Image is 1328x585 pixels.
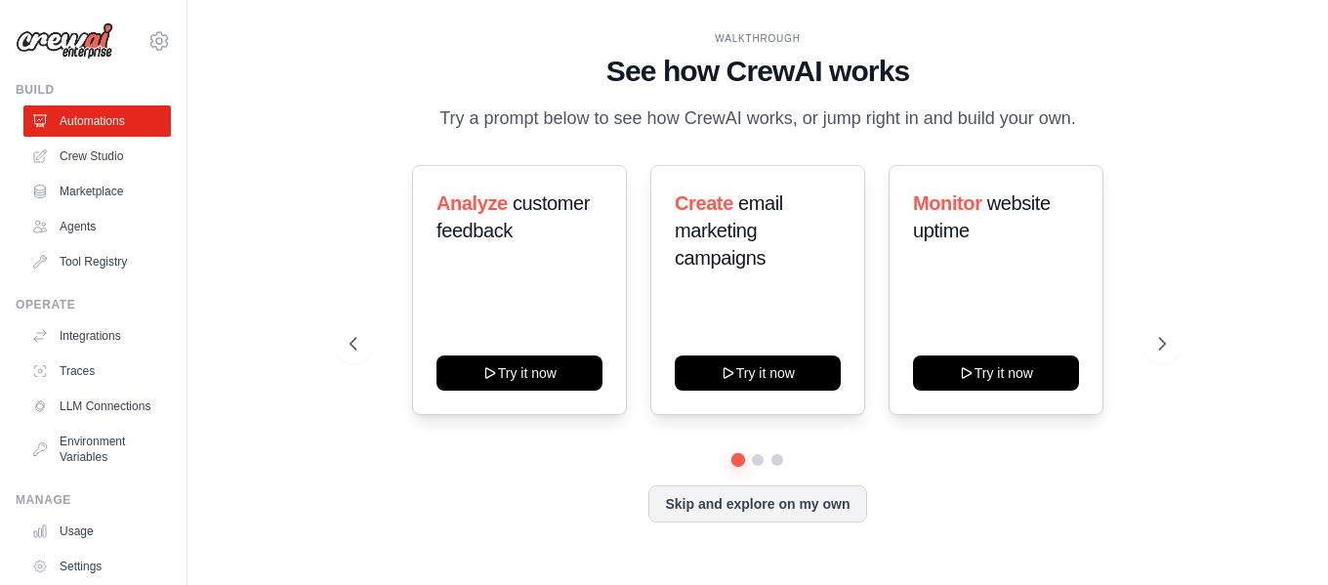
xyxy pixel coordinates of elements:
[436,355,602,391] button: Try it now
[350,54,1165,89] h1: See how CrewAI works
[23,176,171,207] a: Marketplace
[23,426,171,473] a: Environment Variables
[23,246,171,277] a: Tool Registry
[23,391,171,422] a: LLM Connections
[23,516,171,547] a: Usage
[16,492,171,508] div: Manage
[23,320,171,352] a: Integrations
[675,355,841,391] button: Try it now
[436,192,508,214] span: Analyze
[23,141,171,172] a: Crew Studio
[23,211,171,242] a: Agents
[675,192,733,214] span: Create
[648,485,866,522] button: Skip and explore on my own
[913,355,1079,391] button: Try it now
[350,31,1165,46] div: WALKTHROUGH
[913,192,982,214] span: Monitor
[430,104,1086,133] p: Try a prompt below to see how CrewAI works, or jump right in and build your own.
[23,551,171,582] a: Settings
[23,355,171,387] a: Traces
[16,22,113,60] img: Logo
[16,82,171,98] div: Build
[23,105,171,137] a: Automations
[913,192,1051,241] span: website uptime
[436,192,590,241] span: customer feedback
[675,192,783,269] span: email marketing campaigns
[16,297,171,313] div: Operate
